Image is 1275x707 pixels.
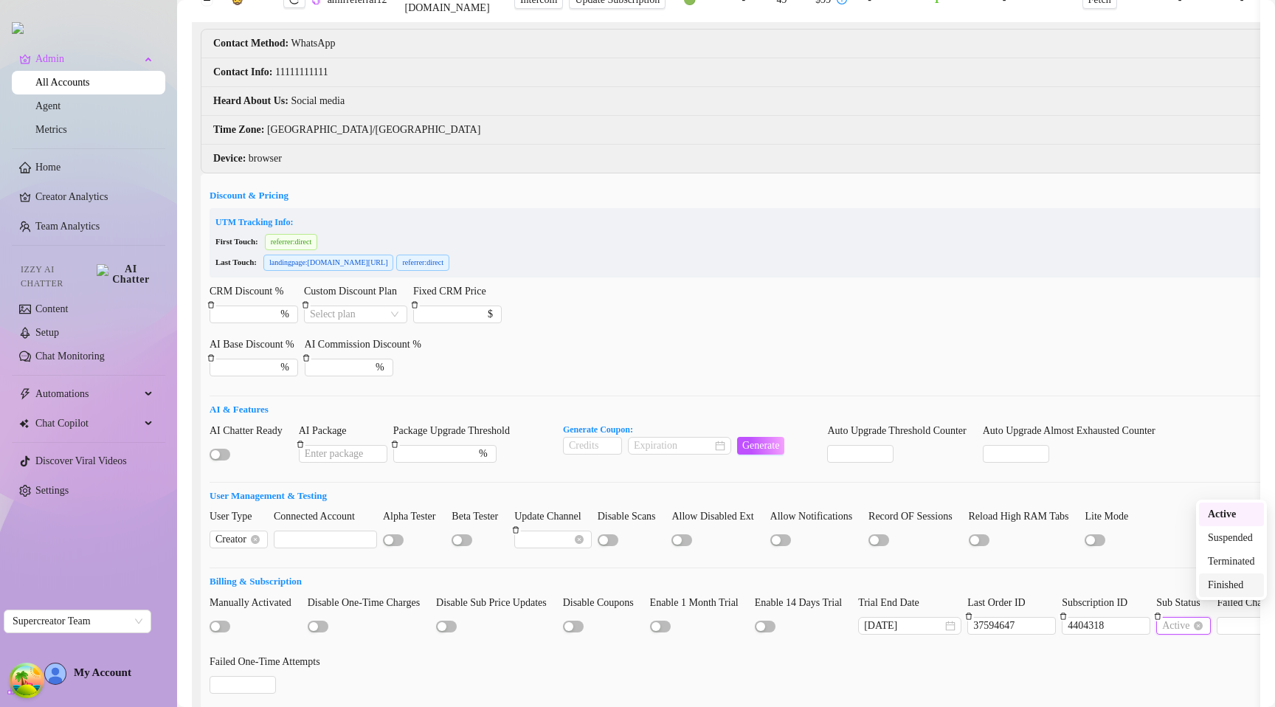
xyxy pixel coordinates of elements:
span: Last Touch: [215,258,257,266]
a: Setup [35,327,59,338]
div: Finished [1199,573,1264,597]
label: Package Upgrade Threshold [393,423,520,439]
label: Update Channel [514,508,591,525]
strong: Generate Coupon: [563,424,633,435]
input: AI Base Discount % [215,359,277,376]
span: delete [207,301,215,308]
input: Auto Upgrade Threshold Counter [828,446,893,462]
span: delete [207,354,215,362]
span: delete [512,526,519,534]
a: Settings [35,485,69,496]
input: Last Order ID [968,618,1055,634]
button: Disable One-Time Charges [308,621,328,632]
input: Auto Upgrade Almost Exhausted Counter [984,446,1048,462]
span: close-circle [251,535,260,544]
label: Reload High RAM Tabs [969,508,1079,525]
label: Beta Tester [452,508,508,525]
label: Manually Activated [210,595,302,611]
input: Fixed CRM Price [419,306,485,323]
button: Disable Sub Price Updates [436,621,457,632]
label: Sub Status [1156,595,1210,611]
label: Enable 1 Month Trial [650,595,749,611]
label: Disable Coupons [563,595,644,611]
span: referrer : direct [396,255,449,271]
input: Package Upgrade Threshold [399,446,476,462]
strong: Device : [213,153,246,164]
span: close-circle [1194,621,1203,630]
label: CRM Discount % [210,283,294,300]
label: Fixed CRM Price [413,283,497,300]
input: Credits [564,438,621,454]
input: AI Commission Discount % [311,359,373,376]
label: Custom Discount Plan [304,283,407,300]
a: Chat Monitoring [35,351,105,362]
label: Allow Notifications [770,508,863,525]
span: crown [19,53,31,65]
button: Manually Activated [210,621,230,632]
label: Record OF Sessions [868,508,962,525]
a: Home [35,162,61,173]
span: build [7,686,18,696]
span: close-circle [575,535,584,544]
label: AI Chatter Ready [210,423,293,439]
span: My Account [74,666,131,678]
label: Allow Disabled Ext [671,508,764,525]
input: Trial End Date [864,618,942,634]
img: AD_cMMTxCeTpmN1d5MnKJ1j-_uXZCpTKapSSqNGg4PyXtR_tCW7gZXTNmFz2tpVv9LSyNV7ff1CaS4f4q0HLYKULQOwoM5GQR... [45,663,66,684]
button: Allow Notifications [770,534,791,546]
span: Supercreator Team [13,610,142,632]
button: Disable Coupons [563,621,584,632]
label: Trial End Date [858,595,930,611]
span: landingpage : [DOMAIN_NAME][URL] [263,255,394,271]
strong: Time Zone : [213,124,264,135]
button: Reload High RAM Tabs [969,534,989,546]
label: Disable Sub Price Updates [436,595,557,611]
div: Finished [1208,577,1255,593]
input: CRM Discount % [215,306,277,323]
label: Alpha Tester [383,508,446,525]
input: Expiration [634,438,712,454]
div: Terminated [1208,553,1255,570]
a: Agent [35,100,61,111]
label: Auto Upgrade Threshold Counter [827,423,976,439]
div: Terminated [1199,550,1264,573]
div: Active [1199,503,1264,526]
span: UTM Tracking Info: [215,217,294,227]
span: delete [391,441,398,448]
label: AI Package [299,423,357,439]
label: Auto Upgrade Almost Exhausted Counter [983,423,1166,439]
button: Generate [737,437,785,455]
label: Disable One-Time Charges [308,595,430,611]
input: Failed One-Time Attempts [210,677,275,693]
button: Alpha Tester [383,534,404,546]
strong: Contact Info : [213,66,273,77]
span: delete [302,301,309,308]
strong: Heard About Us : [213,95,288,106]
img: AI Chatter [97,264,153,285]
button: Enable 1 Month Trial [650,621,671,632]
button: Open Tanstack query devtools [12,666,41,695]
span: delete [411,301,418,308]
span: Chat Copilot [35,412,140,435]
span: delete [297,441,304,448]
button: Allow Disabled Ext [671,534,692,546]
div: Suspended [1208,530,1255,546]
span: Automations [35,382,140,406]
strong: Contact Method : [213,38,288,49]
button: Disable Scans [598,534,618,546]
button: Record OF Sessions [868,534,889,546]
label: User Type [210,508,262,525]
a: Creator Analytics [35,185,153,209]
label: Subscription ID [1062,595,1138,611]
button: Lite Mode [1085,534,1105,546]
label: Last Order ID [967,595,1035,611]
label: Disable Scans [598,508,666,525]
input: Subscription ID [1062,618,1150,634]
span: referrer : direct [265,234,318,250]
span: Creator [215,531,262,548]
a: All Accounts [35,77,90,88]
a: Metrics [35,124,67,135]
span: thunderbolt [19,388,31,400]
input: AI Package [299,445,387,463]
span: Generate [742,440,780,452]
